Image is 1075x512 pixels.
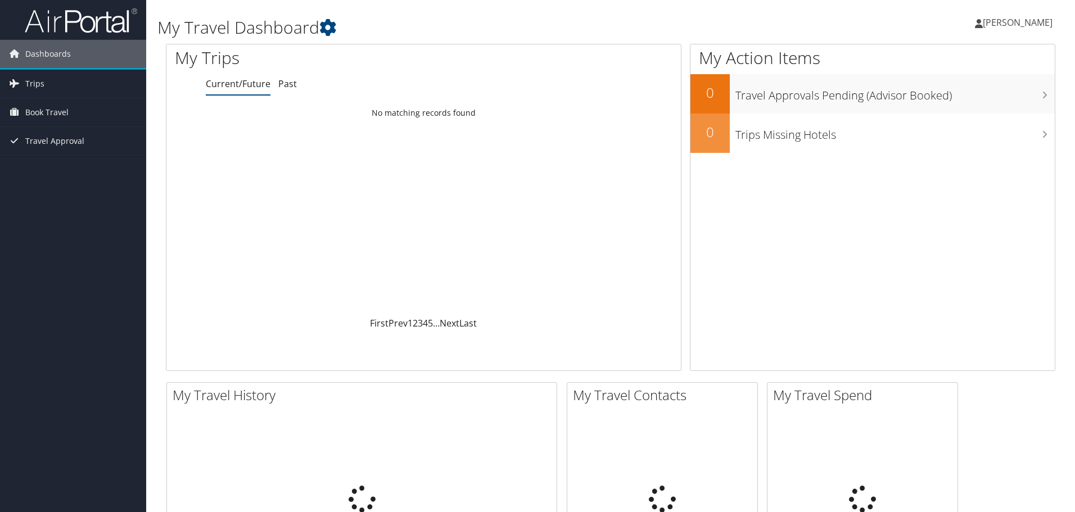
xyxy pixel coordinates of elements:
a: First [370,317,389,329]
a: 5 [428,317,433,329]
a: Past [278,78,297,90]
span: … [433,317,440,329]
a: Current/Future [206,78,270,90]
h3: Travel Approvals Pending (Advisor Booked) [735,82,1055,103]
a: 2 [413,317,418,329]
a: 1 [408,317,413,329]
h2: My Travel Spend [773,386,957,405]
a: 0Trips Missing Hotels [690,114,1055,153]
span: Dashboards [25,40,71,68]
span: [PERSON_NAME] [983,16,1053,29]
a: Prev [389,317,408,329]
h1: My Action Items [690,46,1055,70]
a: [PERSON_NAME] [975,6,1064,39]
a: Last [459,317,477,329]
h2: My Travel History [173,386,557,405]
a: 3 [418,317,423,329]
img: airportal-logo.png [25,7,137,34]
h2: 0 [690,83,730,102]
td: No matching records found [166,103,681,123]
span: Book Travel [25,98,69,126]
h1: My Travel Dashboard [157,16,762,39]
h2: My Travel Contacts [573,386,757,405]
span: Trips [25,70,44,98]
h2: 0 [690,123,730,142]
h3: Trips Missing Hotels [735,121,1055,143]
span: Travel Approval [25,127,84,155]
h1: My Trips [175,46,458,70]
a: Next [440,317,459,329]
a: 0Travel Approvals Pending (Advisor Booked) [690,74,1055,114]
a: 4 [423,317,428,329]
